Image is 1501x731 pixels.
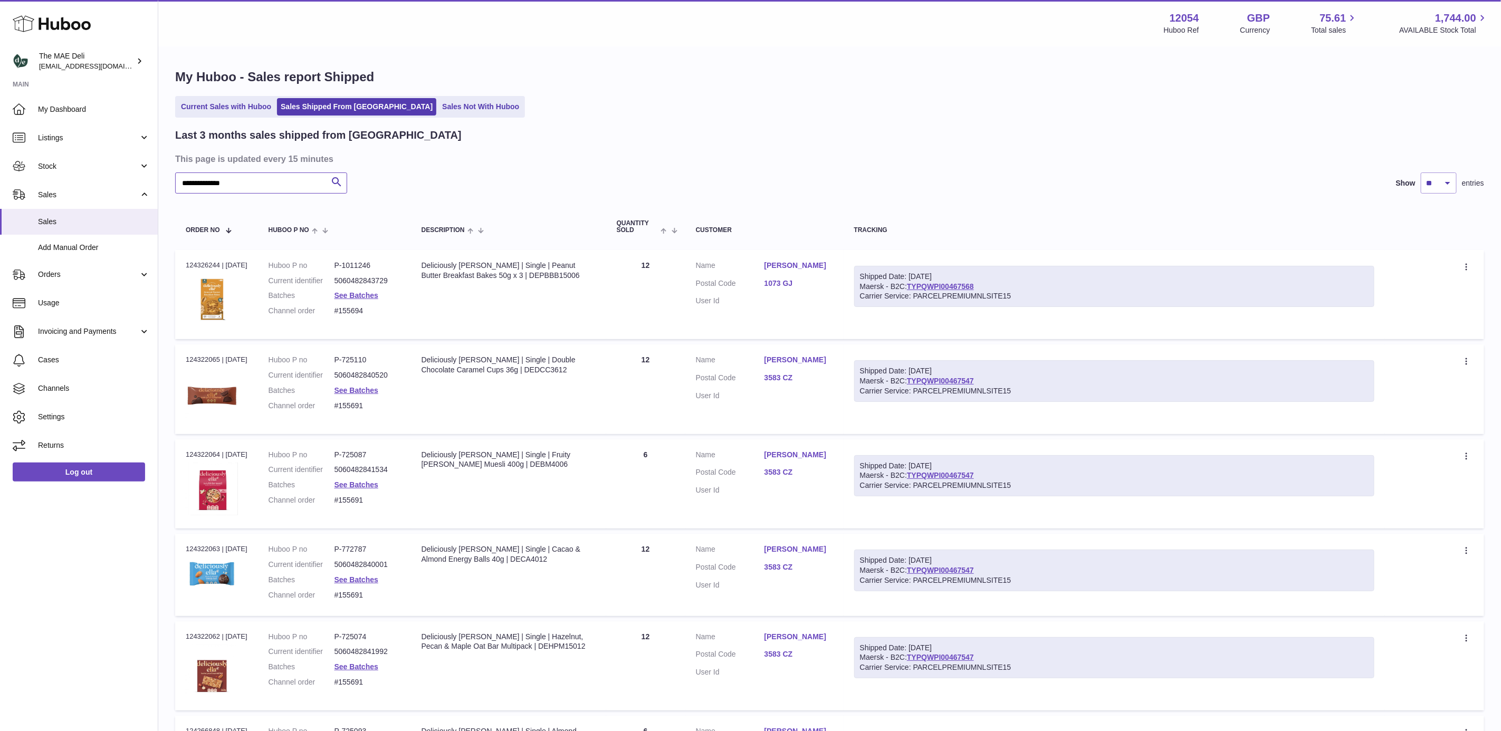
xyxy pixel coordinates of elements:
[606,621,685,710] td: 12
[1320,11,1346,25] span: 75.61
[175,69,1484,85] h1: My Huboo - Sales report Shipped
[269,386,334,396] dt: Batches
[334,575,378,584] a: See Batches
[860,555,1369,565] div: Shipped Date: [DATE]
[1462,178,1484,188] span: entries
[696,450,764,463] dt: Name
[38,298,150,308] span: Usage
[764,373,833,383] a: 3583 CZ
[854,266,1374,307] div: Maersk - B2C:
[38,383,150,393] span: Channels
[422,261,596,281] div: Deliciously [PERSON_NAME] | Single | Peanut Butter Breakfast Bakes 50g x 3 | DEPBBB15006
[269,677,334,687] dt: Channel order
[606,439,685,528] td: 6
[269,291,334,301] dt: Batches
[186,273,238,326] img: 120541727083716.png
[334,647,400,657] dd: 5060482841992
[334,261,400,271] dd: P-1011246
[269,276,334,286] dt: Current identifier
[422,632,596,652] div: Deliciously [PERSON_NAME] | Single | Hazelnut, Pecan & Maple Oat Bar Multipack | DEHPM15012
[1164,25,1199,35] div: Huboo Ref
[186,645,238,697] img: 120541677593466.jpg
[38,355,150,365] span: Cases
[269,662,334,672] dt: Batches
[854,455,1374,497] div: Maersk - B2C:
[334,560,400,570] dd: 5060482840001
[186,355,247,364] div: 124322065 | [DATE]
[764,562,833,572] a: 3583 CZ
[38,161,139,171] span: Stock
[186,261,247,270] div: 124326244 | [DATE]
[606,344,685,434] td: 12
[334,276,400,286] dd: 5060482843729
[39,51,134,71] div: The MAE Deli
[13,463,145,482] a: Log out
[696,261,764,273] dt: Name
[186,368,238,421] img: 120541677579848.jpg
[764,649,833,659] a: 3583 CZ
[334,590,400,600] dd: #155691
[38,243,150,253] span: Add Manual Order
[860,575,1369,585] div: Carrier Service: PARCELPREMIUMNLSITE15
[269,560,334,570] dt: Current identifier
[696,632,764,645] dt: Name
[1399,11,1488,35] a: 1,744.00 AVAILABLE Stock Total
[860,643,1369,653] div: Shipped Date: [DATE]
[334,306,400,316] dd: #155694
[38,133,139,143] span: Listings
[854,550,1374,591] div: Maersk - B2C:
[175,128,462,142] h2: Last 3 months sales shipped from [GEOGRAPHIC_DATA]
[269,227,309,234] span: Huboo P no
[269,261,334,271] dt: Huboo P no
[38,412,150,422] span: Settings
[860,480,1369,490] div: Carrier Service: PARCELPREMIUMNLSITE15
[269,590,334,600] dt: Channel order
[334,401,400,411] dd: #155691
[175,153,1481,165] h3: This page is updated every 15 minutes
[696,649,764,662] dt: Postal Code
[907,471,974,479] a: TYPQWPI00467547
[334,355,400,365] dd: P-725110
[764,261,833,271] a: [PERSON_NAME]
[696,467,764,480] dt: Postal Code
[606,250,685,339] td: 12
[334,386,378,395] a: See Batches
[186,450,247,459] div: 124322064 | [DATE]
[860,272,1369,282] div: Shipped Date: [DATE]
[177,98,275,116] a: Current Sales with Huboo
[1170,11,1199,25] strong: 12054
[269,465,334,475] dt: Current identifier
[38,270,139,280] span: Orders
[269,544,334,554] dt: Huboo P no
[269,632,334,642] dt: Huboo P no
[854,637,1374,679] div: Maersk - B2C:
[1399,25,1488,35] span: AVAILABLE Stock Total
[696,278,764,291] dt: Postal Code
[1311,11,1358,35] a: 75.61 Total sales
[334,544,400,554] dd: P-772787
[696,485,764,495] dt: User Id
[422,355,596,375] div: Deliciously [PERSON_NAME] | Single | Double Chocolate Caramel Cups 36g | DEDCC3612
[1396,178,1416,188] label: Show
[606,534,685,616] td: 12
[860,386,1369,396] div: Carrier Service: PARCELPREMIUMNLSITE15
[334,370,400,380] dd: 5060482840520
[1435,11,1476,25] span: 1,744.00
[38,326,139,336] span: Invoicing and Payments
[696,580,764,590] dt: User Id
[854,360,1374,402] div: Maersk - B2C:
[269,480,334,490] dt: Batches
[696,667,764,677] dt: User Id
[186,463,238,515] img: 120541677589968.jpg
[38,217,150,227] span: Sales
[269,647,334,657] dt: Current identifier
[269,306,334,316] dt: Channel order
[39,62,155,70] span: [EMAIL_ADDRESS][DOMAIN_NAME]
[696,355,764,368] dt: Name
[38,440,150,450] span: Returns
[269,355,334,365] dt: Huboo P no
[764,544,833,554] a: [PERSON_NAME]
[764,450,833,460] a: [PERSON_NAME]
[334,480,378,489] a: See Batches
[334,291,378,300] a: See Batches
